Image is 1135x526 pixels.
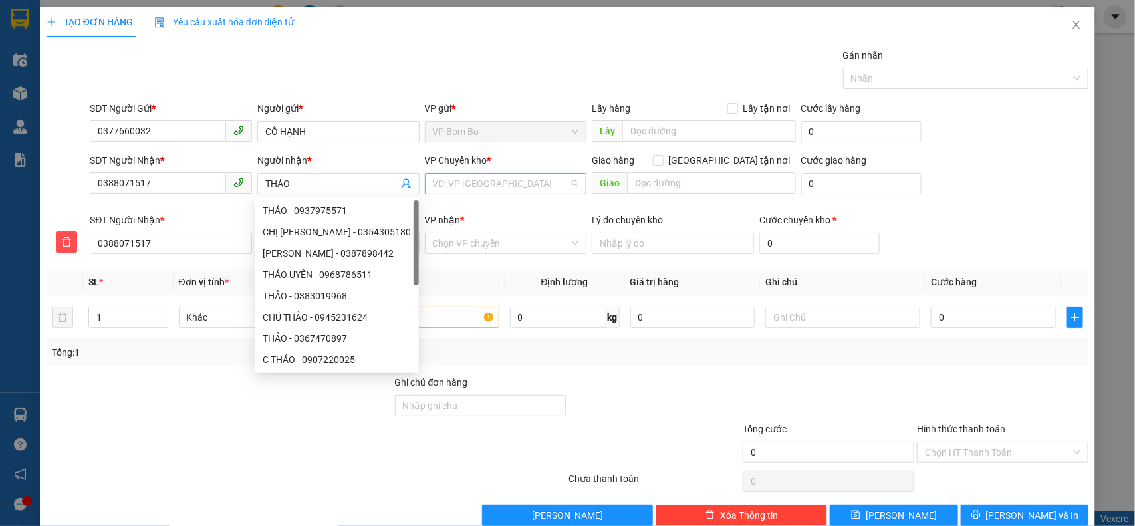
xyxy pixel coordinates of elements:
span: delete [705,510,715,521]
button: save[PERSON_NAME] [830,505,957,526]
span: CR : [10,87,31,101]
button: Close [1058,7,1095,44]
div: BÍCH [11,43,94,59]
span: VP Bom Bo [433,122,579,142]
span: Giao [592,172,627,194]
label: Cước giao hàng [801,155,867,166]
label: Ghi chú đơn hàng [395,377,468,388]
span: phone [233,125,244,136]
label: Hình thức thanh toán [917,424,1005,434]
span: kg [606,307,620,328]
span: Nhận: [104,13,136,27]
div: 30.000 [10,86,96,102]
span: printer [971,510,981,521]
span: phone [233,177,244,188]
span: plus [47,17,56,27]
div: THẢO - 0937975571 [255,200,419,221]
span: Lấy [592,120,622,142]
div: Người nhận [257,153,420,168]
span: save [851,510,860,521]
span: VP Chuyển kho [425,155,487,166]
div: THẢO - 0937975571 [263,203,411,218]
span: [PERSON_NAME] [866,508,937,523]
span: Yêu cầu xuất hóa đơn điện tử [154,17,295,27]
span: [GEOGRAPHIC_DATA] tận nơi [664,153,796,168]
input: Dọc đường [627,172,796,194]
div: CHÚ THẢO - 0945231624 [255,307,419,328]
div: THẢO - 0383019968 [255,285,419,307]
div: SĐT Người Gửi [90,101,252,116]
label: Lý do chuyển kho [592,215,663,225]
div: Cước chuyển kho [759,213,880,227]
span: [PERSON_NAME] và In [986,508,1079,523]
span: Cước hàng [931,277,977,287]
span: user-add [401,178,412,189]
span: Lấy hàng [592,103,630,114]
div: CHÚ THẢO - 0945231624 [263,310,411,325]
div: SĐT Người Nhận [90,153,252,168]
div: Tổng: 1 [52,345,439,360]
button: [PERSON_NAME] [482,505,654,526]
span: Gửi: [11,13,32,27]
button: plus [1067,307,1083,328]
span: plus [1067,312,1082,323]
input: Dọc đường [622,120,796,142]
div: THẢO - 0383019968 [263,289,411,303]
span: Giá trị hàng [630,277,680,287]
div: THẢO UYÊN - 0968786511 [255,264,419,285]
button: deleteXóa Thông tin [656,505,827,526]
input: Ghi chú đơn hàng [395,395,567,416]
span: SL [88,277,99,287]
div: THẢO UYÊN - 0968786511 [263,267,411,282]
span: Lấy tận nơi [738,101,796,116]
div: HẰNG [104,43,194,59]
span: [PERSON_NAME] [532,508,603,523]
span: Định lượng [541,277,588,287]
input: VD: Bàn, Ghế [344,307,499,328]
span: Tổng cước [743,424,787,434]
div: SĐT Người Nhận [90,213,252,227]
div: Người gửi [257,101,420,116]
div: C THẢO - 0907220025 [263,352,411,367]
div: KIM THẢO - 0387898442 [255,243,419,264]
th: Ghi chú [760,269,926,295]
div: VP Bom Bo [11,11,94,43]
span: Xóa Thông tin [720,508,778,523]
span: delete [57,237,76,247]
span: VP nhận [425,215,461,225]
span: TẠO ĐƠN HÀNG [47,17,133,27]
div: VP Quận 5 [104,11,194,43]
div: CHỊ THẢO - 0354305180 [255,221,419,243]
div: THẢO - 0367470897 [263,331,411,346]
div: [PERSON_NAME] - 0387898442 [263,246,411,261]
button: delete [56,231,77,253]
button: printer[PERSON_NAME] và In [961,505,1088,526]
span: close [1071,19,1082,30]
input: Cước lấy hàng [801,121,922,142]
input: SĐT người nhận [90,233,252,254]
span: Khác [187,307,326,327]
span: Giao hàng [592,155,634,166]
input: Lý do chuyển kho [592,233,754,254]
button: delete [52,307,73,328]
label: Gán nhãn [843,50,884,61]
img: icon [154,17,165,28]
div: CHỊ [PERSON_NAME] - 0354305180 [263,225,411,239]
input: Ghi Chú [765,307,920,328]
div: VP gửi [425,101,587,116]
input: 0 [630,307,755,328]
span: Đơn vị tính [179,277,229,287]
div: Chưa thanh toán [568,471,742,495]
label: Cước lấy hàng [801,103,861,114]
input: Cước giao hàng [801,173,922,194]
div: C THẢO - 0907220025 [255,349,419,370]
div: THẢO - 0367470897 [255,328,419,349]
